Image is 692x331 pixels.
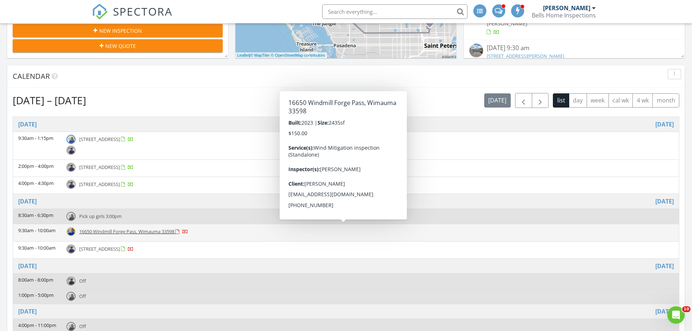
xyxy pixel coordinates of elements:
[79,278,86,284] span: Off
[13,117,679,132] th: Go to August 28, 2025
[655,197,674,206] a: Go to August 29, 2025
[484,93,511,108] button: [DATE]
[652,93,679,108] button: month
[79,136,120,142] span: [STREET_ADDRESS]
[235,52,327,58] div: |
[13,132,61,160] td: 9:30am - 1:15pm
[66,276,76,286] img: 20220313_134712_7371_.jpg
[79,246,120,252] span: [STREET_ADDRESS]
[79,228,188,235] a: 16650 Windmill Forge Pass, Wimauma 33598
[13,224,61,241] td: 9:30am - 10:00am
[18,197,37,206] a: Go to August 29, 2025
[79,246,134,252] a: [STREET_ADDRESS]
[79,213,122,219] span: Pick up girls 3:00pm
[13,93,86,108] h2: [DATE] – [DATE]
[271,53,325,57] a: © OpenStreetMap contributors
[608,93,633,108] button: cal wk
[66,180,76,189] img: 20220313_134712_7371_.jpg
[655,307,674,316] a: Go to August 31, 2025
[13,209,61,224] td: 8:30am - 6:30pm
[105,42,136,50] span: New Quote
[66,212,76,221] img: 20210929_161049.jpg
[13,177,61,194] td: 4:00pm - 4:30pm
[430,20,434,25] div: 1211 14th St N, St. Petersburg, FL 33705
[13,160,61,177] td: 2:00pm - 4:00pm
[13,258,679,273] th: Go to August 30, 2025
[237,53,249,57] a: Leaflet
[655,120,674,129] a: Go to August 28, 2025
[667,306,685,324] iframe: Intercom live chat
[469,44,483,57] img: streetview
[487,53,564,59] a: [STREET_ADDRESS][PERSON_NAME]
[13,39,223,52] button: New Quote
[322,4,468,19] input: Search everything...
[66,135,76,144] img: 20210929_161049.jpg
[18,120,37,129] a: Go to August 28, 2025
[13,273,61,288] td: 8:00am - 8:00pm
[66,292,76,301] img: 20210929_161049.jpg
[66,227,76,236] img: img_20250415_092159.jpg
[18,307,37,316] a: Go to August 31, 2025
[543,4,590,12] div: [PERSON_NAME]
[569,93,587,108] button: day
[79,164,134,170] a: [STREET_ADDRESS]
[532,12,596,19] div: Bells Home Inspections
[13,241,61,258] td: 9:30am - 10:00am
[66,146,76,155] img: 20220313_134712_7371_.jpg
[632,93,653,108] button: 4 wk
[13,194,679,209] th: Go to August 29, 2025
[13,24,223,37] button: New Inspection
[99,27,142,35] span: New Inspection
[515,93,532,108] button: Previous
[487,20,527,27] span: [PERSON_NAME]
[655,262,674,270] a: Go to August 30, 2025
[79,181,134,187] a: [STREET_ADDRESS]
[79,228,174,235] span: 16650 Windmill Forge Pass, Wimauma 33598
[79,323,86,330] span: Off
[250,53,270,57] a: © MapTiler
[66,245,76,254] img: 20220313_134712_7371_.jpg
[113,4,173,19] span: SPECTORA
[487,44,662,53] div: [DATE] 9:30 am
[79,181,120,187] span: [STREET_ADDRESS]
[13,71,50,81] span: Calendar
[682,306,691,312] span: 10
[13,288,61,304] td: 1:00pm - 5:00pm
[79,293,86,299] span: Off
[469,44,679,76] a: [DATE] 9:30 am [STREET_ADDRESS][PERSON_NAME] [PERSON_NAME]
[13,304,679,319] th: Go to August 31, 2025
[66,163,76,172] img: 20220313_134712_7371_.jpg
[532,93,549,108] button: Next
[79,164,120,170] span: [STREET_ADDRESS]
[92,4,108,20] img: The Best Home Inspection Software - Spectora
[92,10,173,25] a: SPECTORA
[18,262,37,270] a: Go to August 30, 2025
[587,93,609,108] button: week
[428,19,431,24] i: 2
[66,322,76,331] img: 20210929_161049.jpg
[553,93,569,108] button: list
[79,136,134,142] a: [STREET_ADDRESS]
